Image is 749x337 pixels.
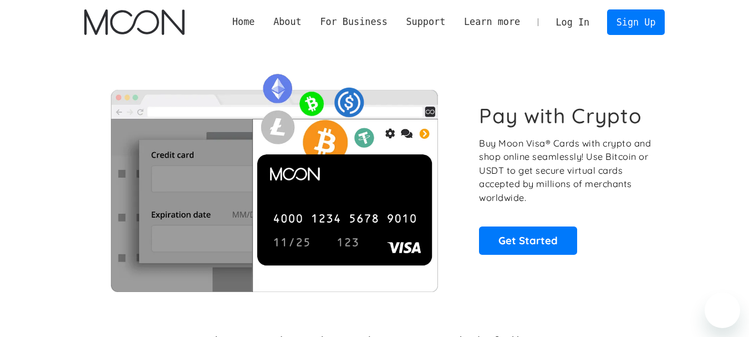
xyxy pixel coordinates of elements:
h1: Pay with Crypto [479,103,642,128]
p: Buy Moon Visa® Cards with crypto and shop online seamlessly! Use Bitcoin or USDT to get secure vi... [479,137,653,205]
a: Log In [547,10,599,34]
a: Home [223,15,264,29]
div: Support [406,15,445,29]
a: Sign Up [607,9,665,34]
div: Learn more [464,15,520,29]
img: Moon Cards let you spend your crypto anywhere Visa is accepted. [84,66,464,291]
div: For Business [320,15,387,29]
div: For Business [311,15,397,29]
img: Moon Logo [84,9,185,35]
a: home [84,9,185,35]
a: Get Started [479,227,577,254]
div: About [273,15,302,29]
div: About [264,15,310,29]
div: Support [397,15,455,29]
div: Learn more [455,15,529,29]
iframe: Button to launch messaging window [705,293,740,328]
